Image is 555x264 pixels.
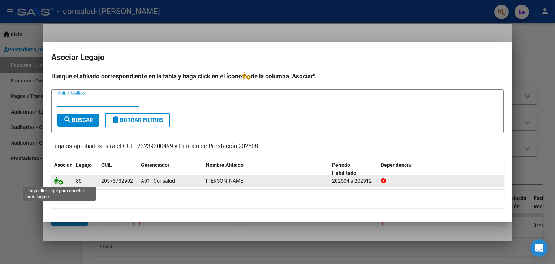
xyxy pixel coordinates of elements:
[76,178,82,184] span: 86
[101,177,133,185] div: 20573732902
[51,190,504,208] div: 1 registros
[203,157,329,181] datatable-header-cell: Nombre Afiliado
[57,114,99,127] button: Buscar
[63,117,93,123] span: Buscar
[111,115,120,124] mat-icon: delete
[98,157,138,181] datatable-header-cell: CUIL
[51,157,73,181] datatable-header-cell: Asociar
[141,162,169,168] span: Gerenciador
[206,178,245,184] span: VIEITES GONZALO LIONEL
[51,142,504,151] p: Legajos aprobados para el CUIT 23239300499 y Período de Prestación 202508
[111,117,163,123] span: Borrar Filtros
[332,177,375,185] div: 202504 a 202512
[105,113,170,127] button: Borrar Filtros
[54,162,72,168] span: Asociar
[51,51,504,64] h2: Asociar Legajo
[73,157,98,181] datatable-header-cell: Legajo
[141,178,175,184] span: A01 - Consalud
[378,157,504,181] datatable-header-cell: Dependencia
[329,157,378,181] datatable-header-cell: Periodo Habilitado
[51,72,504,81] h4: Busque el afiliado correspondiente en la tabla y haga click en el ícono de la columna "Asociar".
[138,157,203,181] datatable-header-cell: Gerenciador
[332,162,356,176] span: Periodo Habilitado
[63,115,72,124] mat-icon: search
[206,162,244,168] span: Nombre Afiliado
[530,239,548,257] div: Open Intercom Messenger
[76,162,92,168] span: Legajo
[101,162,112,168] span: CUIL
[381,162,411,168] span: Dependencia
